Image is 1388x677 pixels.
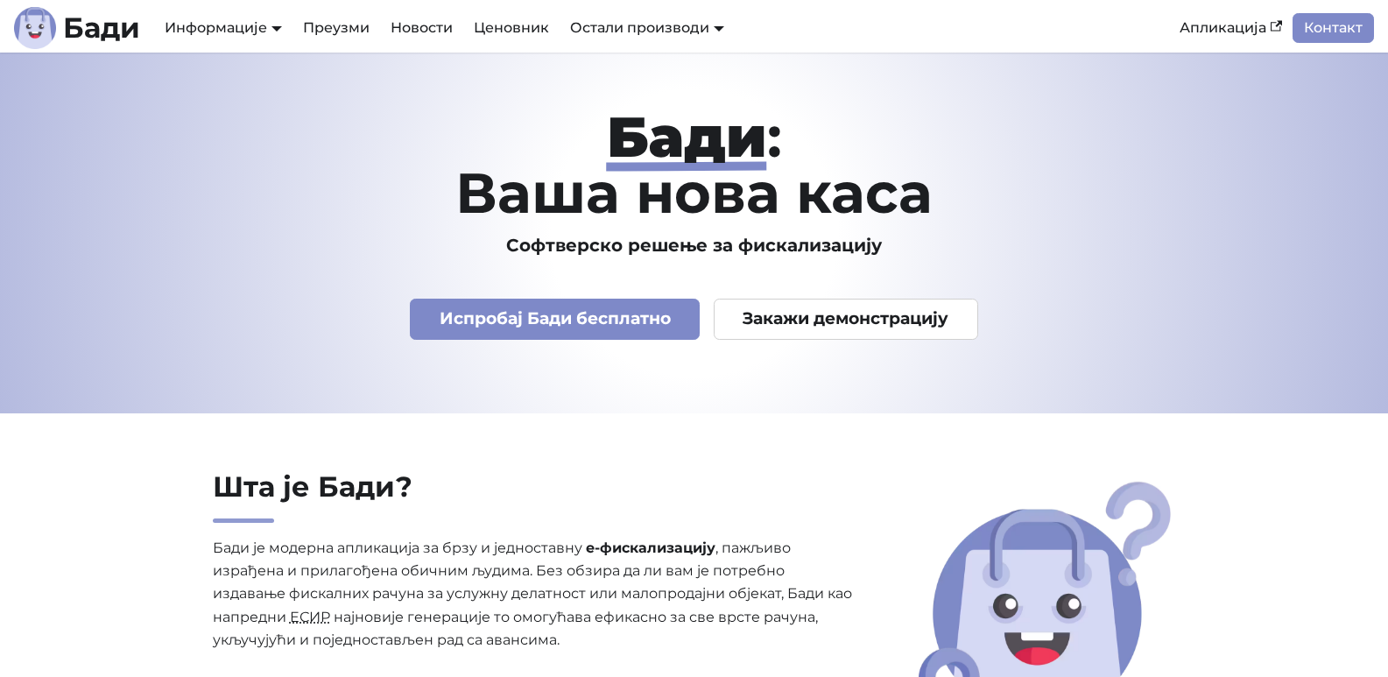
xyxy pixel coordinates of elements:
[292,13,380,43] a: Преузми
[130,109,1258,221] h1: : Ваша нова каса
[290,609,330,625] abbr: Електронски систем за издавање рачуна
[586,539,715,556] strong: е-фискализацију
[714,299,978,340] a: Закажи демонстрацију
[130,235,1258,257] h3: Софтверско решење за фискализацију
[570,19,724,36] a: Остали производи
[213,469,859,523] h2: Шта је Бади?
[1169,13,1293,43] a: Апликација
[14,7,140,49] a: ЛогоБади
[165,19,282,36] a: Информације
[607,102,767,171] strong: Бади
[1293,13,1374,43] a: Контакт
[410,299,700,340] a: Испробај Бади бесплатно
[380,13,463,43] a: Новости
[14,7,56,49] img: Лого
[463,13,560,43] a: Ценовник
[63,14,140,42] b: Бади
